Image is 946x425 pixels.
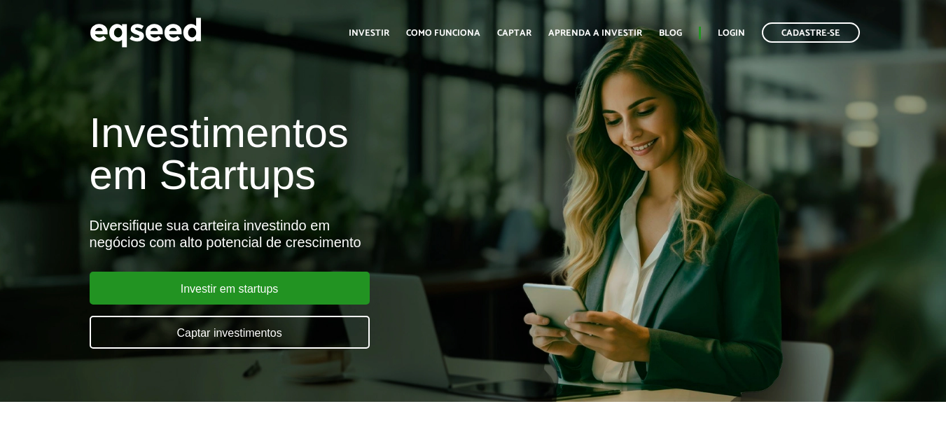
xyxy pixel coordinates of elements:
[548,29,642,38] a: Aprenda a investir
[762,22,860,43] a: Cadastre-se
[90,14,202,51] img: EqSeed
[497,29,531,38] a: Captar
[718,29,745,38] a: Login
[349,29,389,38] a: Investir
[90,272,370,305] a: Investir em startups
[659,29,682,38] a: Blog
[90,316,370,349] a: Captar investimentos
[90,217,542,251] div: Diversifique sua carteira investindo em negócios com alto potencial de crescimento
[90,112,542,196] h1: Investimentos em Startups
[406,29,480,38] a: Como funciona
